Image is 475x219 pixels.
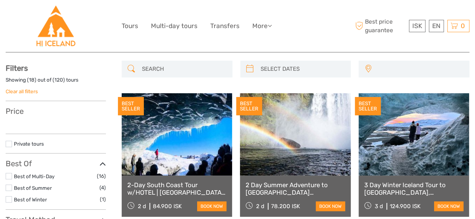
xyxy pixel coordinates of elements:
div: 84.900 ISK [153,203,182,210]
a: Private tours [14,141,44,147]
a: More [252,21,272,31]
span: Best price guarantee [353,18,407,34]
a: book now [434,201,463,211]
input: SEARCH [139,63,229,76]
a: Best of Multi-Day [14,173,54,179]
strong: Filters [6,64,28,73]
h3: Price [6,107,106,116]
a: Best of Winter [14,197,47,203]
span: 2 d [256,203,264,210]
div: 124.900 ISK [390,203,421,210]
a: 3 Day Winter Iceland Tour to [GEOGRAPHIC_DATA], [GEOGRAPHIC_DATA], [GEOGRAPHIC_DATA] and [GEOGRAP... [364,181,463,197]
span: 0 [460,22,466,30]
label: 18 [29,76,35,83]
span: 3 d [375,203,383,210]
a: Clear all filters [6,88,38,94]
a: Transfers [210,21,240,31]
a: Best of Summer [14,185,52,191]
label: 120 [54,76,63,83]
a: book now [316,201,345,211]
a: Multi-day tours [151,21,198,31]
div: BEST SELLER [355,97,381,116]
div: Showing ( ) out of ( ) tours [6,76,106,88]
span: (1) [100,195,106,204]
div: EN [429,20,444,32]
span: 2 d [138,203,146,210]
div: 78.200 ISK [271,203,300,210]
span: (16) [97,172,106,180]
span: (4) [100,183,106,192]
a: 2-Day South Coast Tour w/HOTEL | [GEOGRAPHIC_DATA], [GEOGRAPHIC_DATA], [GEOGRAPHIC_DATA] & Waterf... [127,181,226,197]
div: BEST SELLER [118,97,144,116]
img: Hostelling International [35,6,76,46]
input: SELECT DATES [258,63,347,76]
div: BEST SELLER [236,97,262,116]
a: Tours [122,21,138,31]
h3: Best Of [6,159,106,168]
a: 2 Day Summer Adventure to [GEOGRAPHIC_DATA] [GEOGRAPHIC_DATA], Glacier Hiking, [GEOGRAPHIC_DATA],... [246,181,345,197]
a: book now [197,201,226,211]
span: ISK [412,22,422,30]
